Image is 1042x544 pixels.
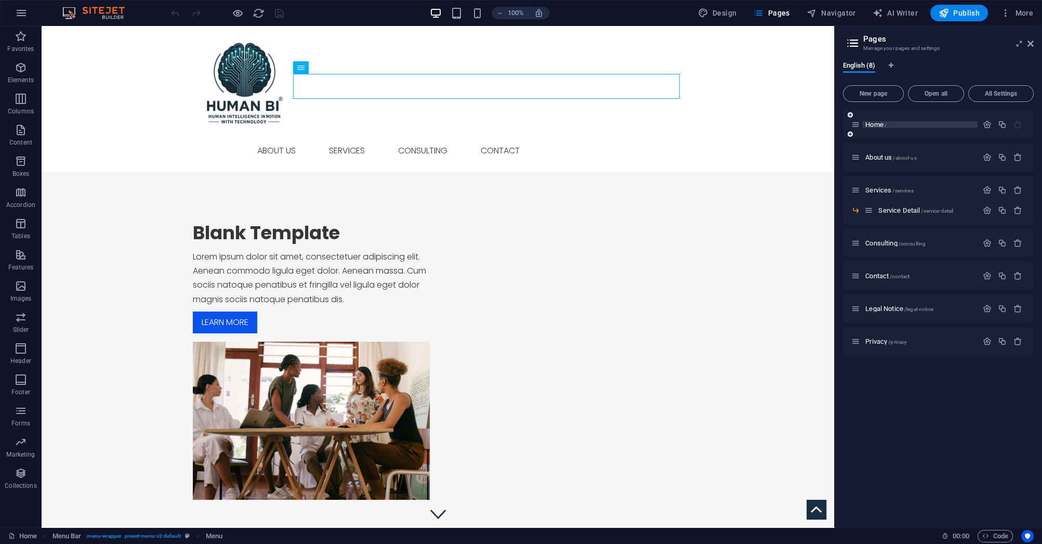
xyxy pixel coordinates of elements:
[11,232,30,240] p: Tables
[749,5,794,21] button: Pages
[862,305,978,312] div: Legal Notice/legal-notice
[998,271,1007,280] div: Duplicate
[998,206,1007,215] div: Duplicate
[492,7,529,19] button: 100%
[998,153,1007,162] div: Duplicate
[8,76,34,84] p: Elements
[983,239,992,248] div: Settings
[11,419,30,428] p: Forms
[698,8,737,18] span: Design
[930,5,988,21] button: Publish
[9,138,32,147] p: Content
[6,201,35,209] p: Accordion
[863,44,1013,53] h3: Manage your pages and settings
[865,305,933,313] span: Click to open page
[848,90,899,97] span: New page
[885,122,887,128] span: /
[507,7,524,19] h6: 100%
[862,338,978,345] div: Privacy/privacy
[998,186,1007,195] div: Duplicate
[185,533,190,539] i: This element is a customizable preset
[921,208,953,214] span: /service-detail
[862,187,978,193] div: Services/services
[843,61,1034,81] div: Language Tabs
[893,155,916,161] span: /about-us
[868,5,922,21] button: AI Writer
[973,90,1029,97] span: All Settings
[206,530,222,542] span: Click to select. Double-click to edit
[11,388,30,396] p: Footer
[753,8,789,18] span: Pages
[52,530,82,542] span: Click to select. Double-click to edit
[694,5,741,21] button: Design
[862,121,978,128] div: Home/
[904,306,933,312] span: /legal-notice
[10,357,31,365] p: Header
[983,304,992,313] div: Settings
[252,7,265,19] button: reload
[983,337,992,346] div: Settings
[865,186,913,194] span: Click to open page
[863,34,1034,44] h2: Pages
[8,263,33,271] p: Features
[1013,186,1022,195] div: Remove
[960,532,961,540] span: :
[1000,8,1033,18] span: More
[1013,153,1022,162] div: Remove
[939,8,980,18] span: Publish
[862,240,978,247] div: Consulting/consulting
[843,85,904,102] button: New page
[862,154,978,161] div: About us/about-us
[873,8,918,18] span: AI Writer
[875,207,978,214] div: Service Detail/service-detail
[60,7,138,19] img: Editor Logo
[998,120,1007,129] div: Duplicate
[983,186,992,195] div: Settings
[978,530,1013,542] button: Code
[913,90,959,97] span: Open all
[1013,337,1022,346] div: Remove
[807,8,856,18] span: Navigator
[534,8,544,18] i: On resize automatically adjust zoom level to fit chosen device.
[231,7,244,19] button: Click here to leave preview mode and continue editing
[953,530,969,542] span: 00 00
[7,45,34,53] p: Favorites
[8,107,34,115] p: Columns
[6,450,35,459] p: Marketing
[10,294,32,303] p: Images
[996,5,1037,21] button: More
[8,530,37,542] a: Click to cancel selection. Double-click to open Pages
[1013,120,1022,129] div: The startpage cannot be deleted
[899,241,926,247] span: /consulting
[865,239,926,247] span: Click to open page
[888,339,907,345] span: /privacy
[1013,304,1022,313] div: Remove
[862,273,978,279] div: Contact/contact
[5,482,36,490] p: Collections
[85,530,180,542] span: . menu-wrapper .preset-menu-v2-default
[1013,271,1022,280] div: Remove
[998,337,1007,346] div: Duplicate
[878,206,953,214] span: Click to open page
[983,120,992,129] div: Settings
[865,272,909,280] span: Click to open page
[890,274,909,279] span: /contact
[1021,530,1034,542] button: Usercentrics
[865,121,887,128] span: Click to open page
[998,304,1007,313] div: Duplicate
[998,239,1007,248] div: Duplicate
[865,153,916,161] span: Click to open page
[942,530,969,542] h6: Session time
[1013,206,1022,215] div: Remove
[843,59,875,74] span: English (8)
[253,7,265,19] i: Reload page
[13,326,29,334] p: Slider
[983,271,992,280] div: Settings
[802,5,860,21] button: Navigator
[52,530,223,542] nav: breadcrumb
[908,85,964,102] button: Open all
[968,85,1034,102] button: All Settings
[982,530,1008,542] span: Code
[983,153,992,162] div: Settings
[12,170,30,178] p: Boxes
